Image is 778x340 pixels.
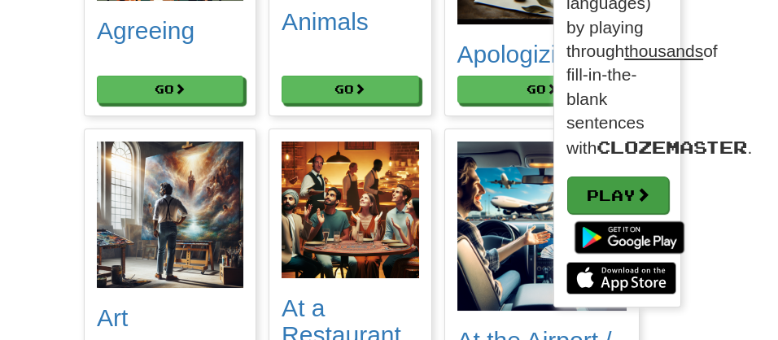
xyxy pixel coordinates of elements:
span: Clozemaster [597,137,747,157]
h2: Agreeing [97,17,243,44]
img: Get it on Google Play [566,213,693,262]
h2: Apologizing [457,41,627,68]
img: d5c9418e-191b-45a3-adda-cac0d363f62f.small.png [282,142,418,278]
a: Play [567,177,669,214]
img: 465da693-45e6-47bc-8e67-b9248531da27.small.png [457,142,627,311]
img: Download_on_the_App_Store_Badge_US-UK_135x40-25178aeef6eb6b83b96f5f2d004eda3bffbb37122de64afbaef7... [566,262,676,294]
button: Go [97,76,243,103]
button: Go [282,76,418,103]
h2: Animals [282,8,418,35]
u: thousands [624,41,703,60]
img: 5fe5a49d-7ac4-42c3-aa71-3a65d86e7586.small.png [97,142,243,288]
h2: Art [97,304,243,331]
button: Go [457,76,627,103]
